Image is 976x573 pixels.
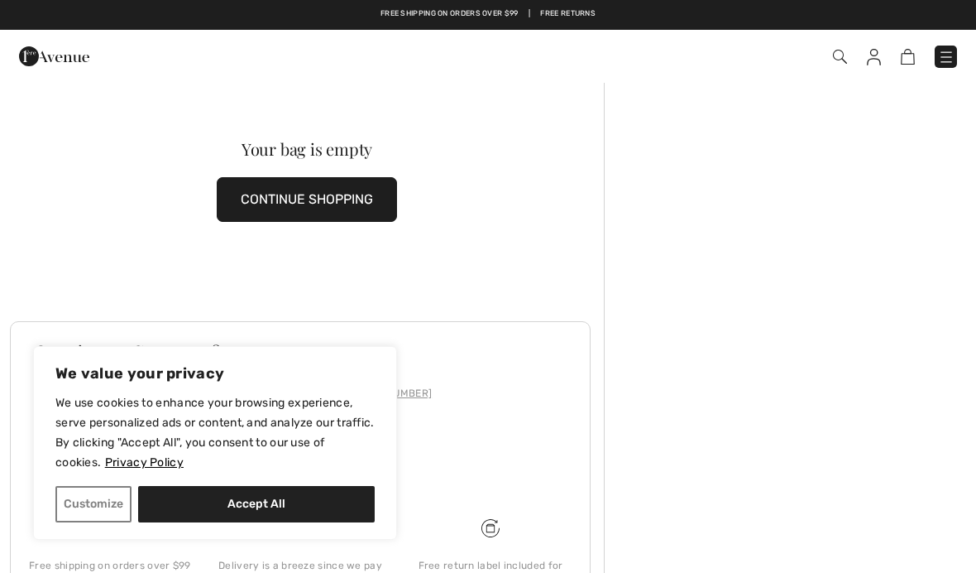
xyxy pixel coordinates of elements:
div: Your bag is empty [40,141,574,157]
img: 1ère Avenue [19,40,89,73]
button: Accept All [138,486,375,522]
button: CONTINUE SHOPPING [217,177,397,222]
a: Privacy Policy [104,455,184,470]
img: Search [833,50,847,64]
p: We value your privacy [55,364,375,383]
img: Free shipping on orders over $99 [481,519,500,537]
h3: Questions or Comments? [35,343,566,359]
a: Free shipping on orders over $99 [380,8,519,20]
a: 1ère Avenue [19,47,89,63]
button: Customize [55,486,132,522]
a: Free Returns [540,8,596,20]
img: Shopping Bag [901,49,915,65]
img: Menu [938,49,954,65]
img: My Info [867,49,881,65]
div: We value your privacy [33,346,397,540]
span: | [529,8,530,20]
p: We use cookies to enhance your browsing experience, serve personalized ads or content, and analyz... [55,393,375,473]
div: Free shipping on orders over $99 [28,558,192,573]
